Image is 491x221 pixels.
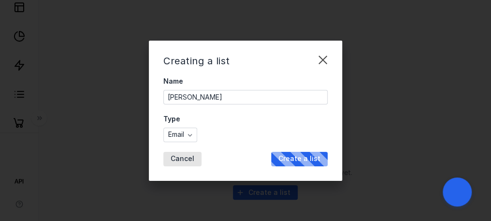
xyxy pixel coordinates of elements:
[163,55,230,67] font: Creating a list
[163,152,202,166] button: Cancel
[163,128,197,142] button: Email
[171,154,194,162] font: Cancel
[163,77,183,85] font: Name
[163,115,180,123] font: Type
[168,130,184,138] font: Email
